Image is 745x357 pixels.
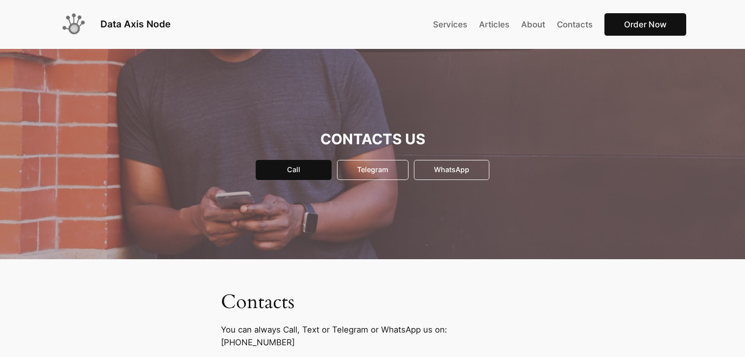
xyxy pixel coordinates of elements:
span: About [521,20,545,29]
a: Call [256,160,332,180]
nav: Main Menu [433,13,686,36]
span: Contacts [557,20,593,29]
a: About [521,18,545,31]
a: Contacts [557,18,593,31]
span: Services [433,20,467,29]
a: WhatsApp [414,160,489,180]
span: Articles [479,20,509,29]
h2: Contacts [221,290,525,314]
strong: CONTACTS US [320,130,425,148]
a: Articles [479,18,509,31]
a: Services [433,18,467,31]
a: Data Axis Node [100,18,170,30]
a: Telegram [337,160,409,180]
img: Data Axis Node [59,10,89,39]
a: Order Now [604,13,686,36]
p: You can always Call, Text or Telegram or WhatsApp us on: [PHONE_NUMBER] [221,323,525,349]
